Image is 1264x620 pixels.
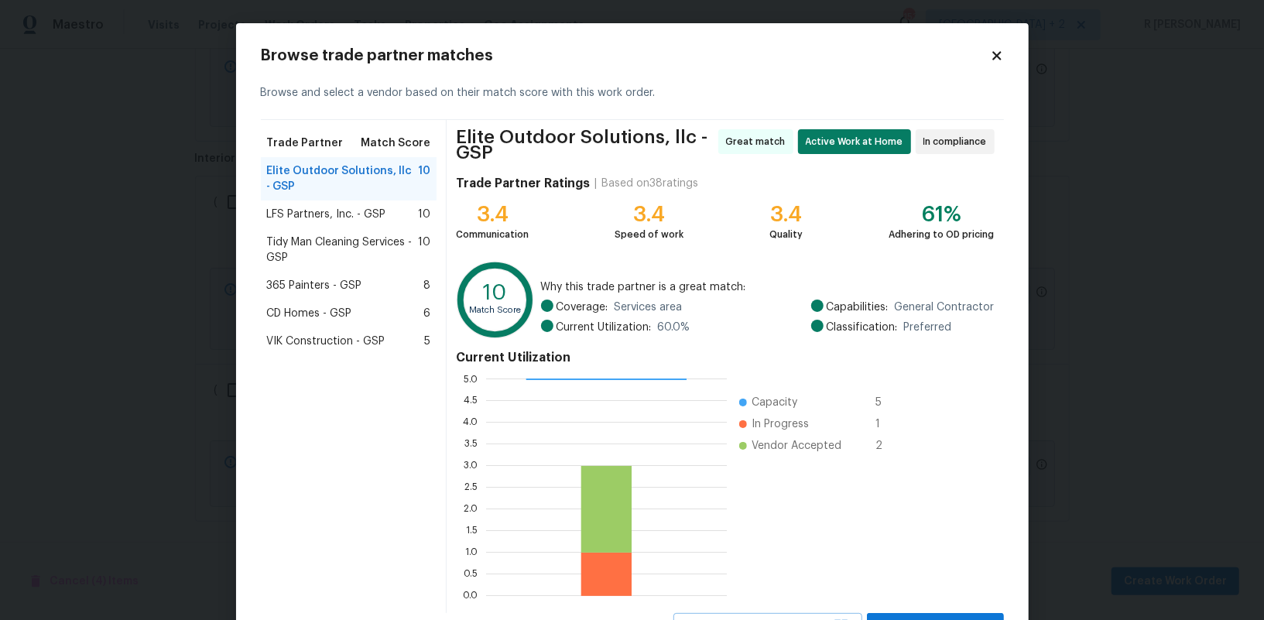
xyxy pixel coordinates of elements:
[658,320,690,335] span: 60.0 %
[423,306,430,321] span: 6
[470,306,522,314] text: Match Score
[923,134,993,149] span: In compliance
[456,207,529,222] div: 3.4
[615,207,683,222] div: 3.4
[464,505,478,514] text: 2.0
[361,135,430,151] span: Match Score
[424,334,430,349] span: 5
[456,350,994,365] h4: Current Utilization
[466,548,478,557] text: 1.0
[464,418,478,427] text: 4.0
[889,227,995,242] div: Adhering to OD pricing
[464,461,478,471] text: 3.0
[267,278,362,293] span: 365 Painters - GSP
[267,135,344,151] span: Trade Partner
[827,320,898,335] span: Classification:
[261,48,990,63] h2: Browse trade partner matches
[541,279,995,295] span: Why this trade partner is a great match:
[456,176,590,191] h4: Trade Partner Ratings
[827,300,889,315] span: Capabilities:
[464,375,478,384] text: 5.0
[752,416,809,432] span: In Progress
[418,163,430,194] span: 10
[456,227,529,242] div: Communication
[615,300,683,315] span: Services area
[456,129,713,160] span: Elite Outdoor Solutions, llc - GSP
[418,235,430,265] span: 10
[889,207,995,222] div: 61%
[267,235,419,265] span: Tidy Man Cleaning Services - GSP
[464,591,478,601] text: 0.0
[484,283,508,304] text: 10
[806,134,909,149] span: Active Work at Home
[418,207,430,222] span: 10
[467,526,478,536] text: 1.5
[875,438,900,454] span: 2
[465,440,478,449] text: 3.5
[769,207,803,222] div: 3.4
[590,176,601,191] div: |
[267,207,386,222] span: LFS Partners, Inc. - GSP
[557,320,652,335] span: Current Utilization:
[465,483,478,492] text: 2.5
[464,396,478,406] text: 4.5
[752,395,797,410] span: Capacity
[615,227,683,242] div: Speed of work
[875,416,900,432] span: 1
[557,300,608,315] span: Coverage:
[267,334,385,349] span: VIK Construction - GSP
[895,300,995,315] span: General Contractor
[601,176,698,191] div: Based on 38 ratings
[904,320,952,335] span: Preferred
[267,163,419,194] span: Elite Outdoor Solutions, llc - GSP
[752,438,841,454] span: Vendor Accepted
[423,278,430,293] span: 8
[726,134,792,149] span: Great match
[769,227,803,242] div: Quality
[875,395,900,410] span: 5
[464,570,478,579] text: 0.5
[261,67,1004,120] div: Browse and select a vendor based on their match score with this work order.
[267,306,352,321] span: CD Homes - GSP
